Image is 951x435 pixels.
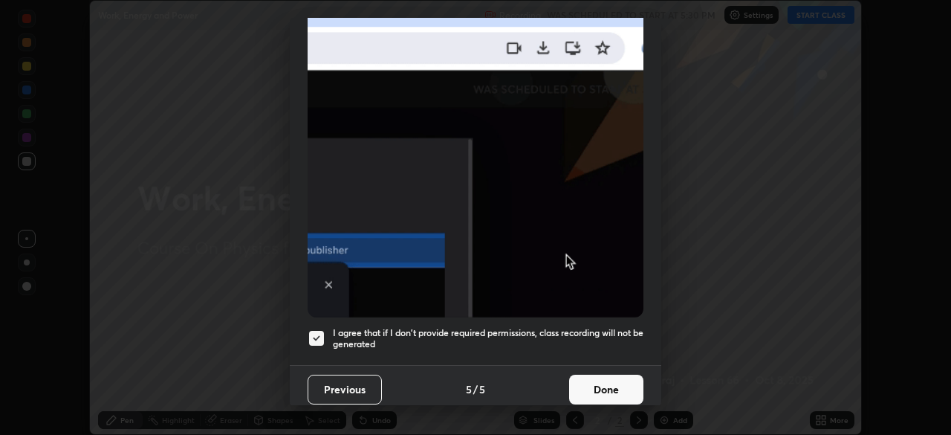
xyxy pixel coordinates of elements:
[308,375,382,405] button: Previous
[473,381,478,397] h4: /
[569,375,643,405] button: Done
[479,381,485,397] h4: 5
[466,381,472,397] h4: 5
[333,327,643,350] h5: I agree that if I don't provide required permissions, class recording will not be generated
